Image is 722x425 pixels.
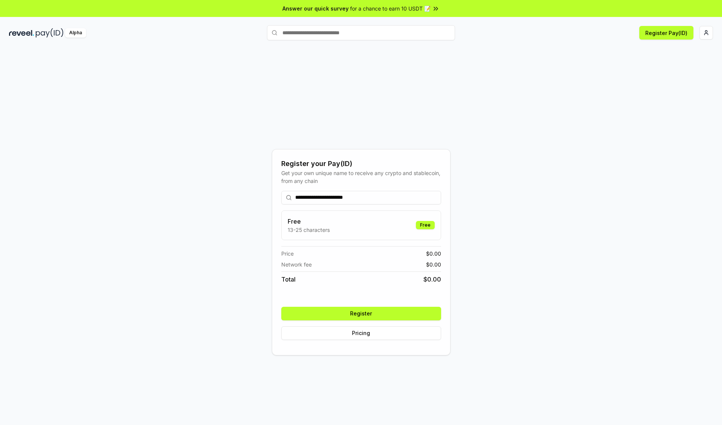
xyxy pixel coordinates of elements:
[639,26,693,40] button: Register Pay(ID)
[426,250,441,257] span: $ 0.00
[281,250,294,257] span: Price
[426,260,441,268] span: $ 0.00
[9,28,34,38] img: reveel_dark
[281,326,441,340] button: Pricing
[281,260,312,268] span: Network fee
[281,307,441,320] button: Register
[350,5,431,12] span: for a chance to earn 10 USDT 📝
[288,217,330,226] h3: Free
[36,28,64,38] img: pay_id
[288,226,330,234] p: 13-25 characters
[65,28,86,38] div: Alpha
[281,158,441,169] div: Register your Pay(ID)
[281,275,296,284] span: Total
[281,169,441,185] div: Get your own unique name to receive any crypto and stablecoin, from any chain
[416,221,435,229] div: Free
[423,275,441,284] span: $ 0.00
[282,5,349,12] span: Answer our quick survey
